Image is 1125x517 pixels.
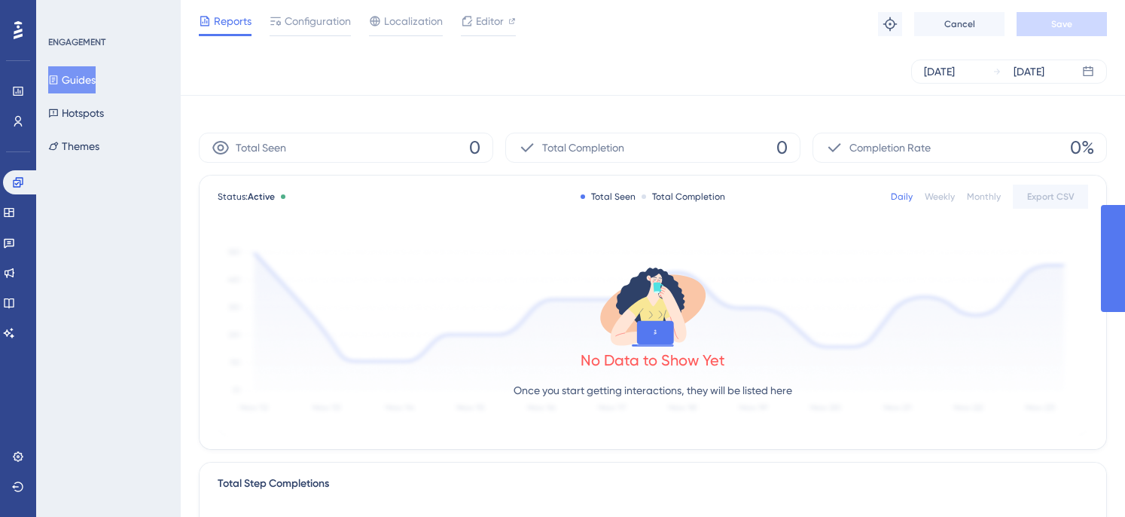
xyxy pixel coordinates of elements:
[469,136,480,160] span: 0
[849,139,931,157] span: Completion Rate
[514,381,792,399] p: Once you start getting interactions, they will be listed here
[1070,136,1094,160] span: 0%
[218,475,329,493] div: Total Step Completions
[48,66,96,93] button: Guides
[967,191,1001,203] div: Monthly
[914,12,1005,36] button: Cancel
[1013,185,1088,209] button: Export CSV
[236,139,286,157] span: Total Seen
[1017,12,1107,36] button: Save
[1014,63,1044,81] div: [DATE]
[925,191,955,203] div: Weekly
[581,191,636,203] div: Total Seen
[476,12,504,30] span: Editor
[776,136,788,160] span: 0
[248,191,275,202] span: Active
[891,191,913,203] div: Daily
[48,133,99,160] button: Themes
[48,36,105,48] div: ENGAGEMENT
[1062,457,1107,503] iframe: UserGuiding AI Assistant Launcher
[218,191,275,203] span: Status:
[581,350,725,371] div: No Data to Show Yet
[1051,18,1072,30] span: Save
[542,139,624,157] span: Total Completion
[642,191,725,203] div: Total Completion
[48,99,104,127] button: Hotspots
[285,12,351,30] span: Configuration
[944,18,975,30] span: Cancel
[214,12,252,30] span: Reports
[924,63,955,81] div: [DATE]
[1027,191,1075,203] span: Export CSV
[384,12,443,30] span: Localization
